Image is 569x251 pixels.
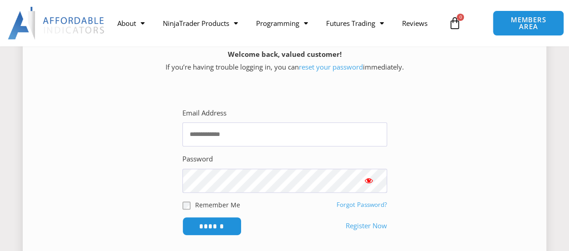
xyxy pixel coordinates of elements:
a: MEMBERS AREA [493,10,564,36]
nav: Menu [108,13,444,34]
a: About [108,13,154,34]
a: Reviews [393,13,437,34]
a: Forgot Password? [337,201,387,209]
p: If you’re having trouble logging in, you can immediately. [39,48,530,74]
label: Email Address [182,107,227,120]
span: MEMBERS AREA [502,16,554,30]
img: LogoAI | Affordable Indicators – NinjaTrader [8,7,106,40]
label: Password [182,153,213,166]
a: reset your password [299,62,363,71]
a: Register Now [346,220,387,232]
strong: Welcome back, valued customer! [228,50,342,59]
span: 0 [457,14,464,21]
button: Show password [351,169,387,192]
a: 0 [434,10,474,36]
label: Remember Me [195,200,240,210]
a: Futures Trading [317,13,393,34]
a: Programming [247,13,317,34]
a: NinjaTrader Products [154,13,247,34]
